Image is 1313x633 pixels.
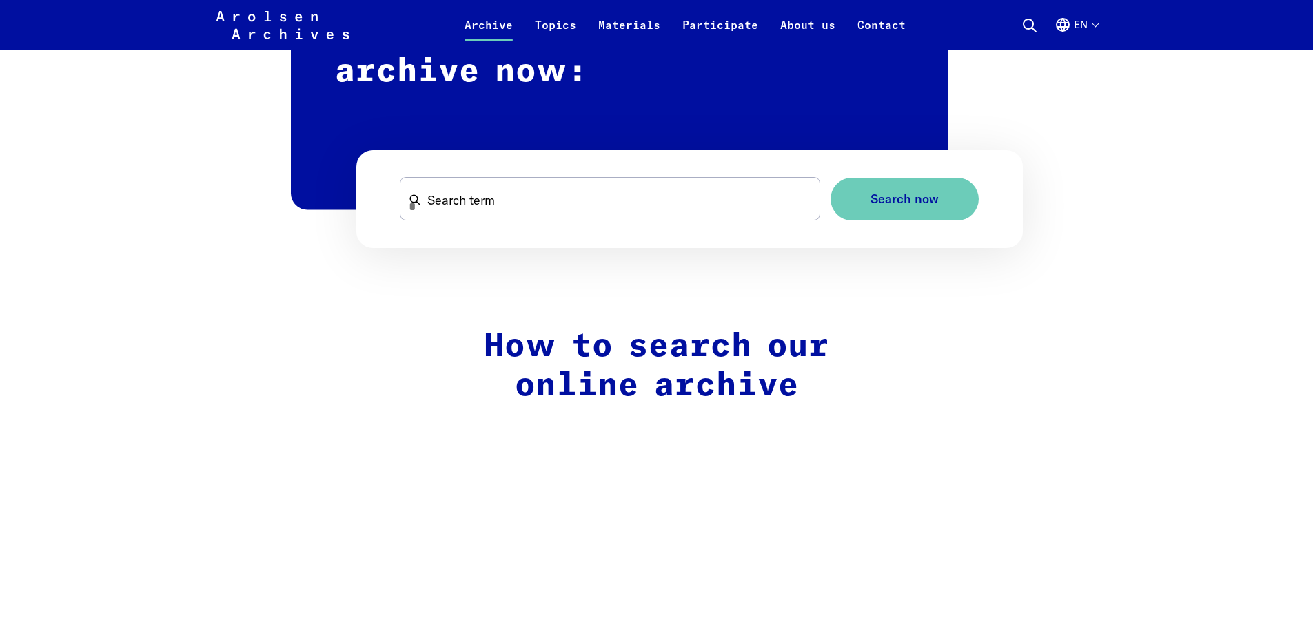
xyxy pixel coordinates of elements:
button: English, language selection [1055,17,1098,50]
a: Participate [671,17,769,50]
span: Search now [871,192,939,207]
a: Materials [587,17,671,50]
a: Archive [454,17,524,50]
h2: How to search our online archive [365,327,948,406]
nav: Primary [454,8,917,41]
a: About us [769,17,846,50]
button: Search now [831,178,979,221]
a: Topics [524,17,587,50]
a: Contact [846,17,917,50]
